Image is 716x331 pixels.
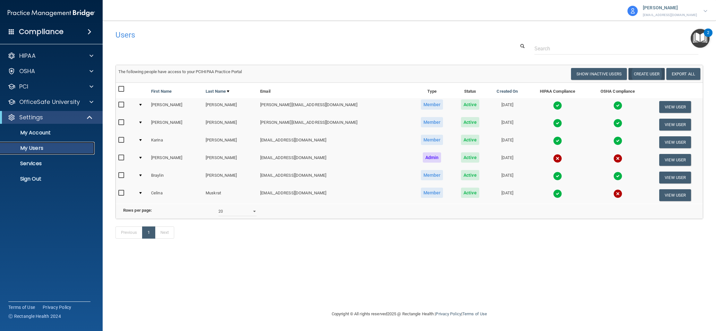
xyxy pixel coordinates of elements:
a: Previous [115,226,142,239]
a: Export All [666,68,700,80]
span: Active [461,99,479,110]
td: [PERSON_NAME] [149,116,203,133]
td: [PERSON_NAME][EMAIL_ADDRESS][DOMAIN_NAME] [258,116,411,133]
td: [DATE] [488,133,527,151]
td: [PERSON_NAME] [203,151,258,169]
a: Settings [8,114,93,121]
p: [PERSON_NAME] [643,4,697,12]
td: Muskrat [203,186,258,204]
a: Next [155,226,174,239]
a: Terms of Use [8,304,35,310]
td: [DATE] [488,169,527,186]
a: Privacy Policy [43,304,72,310]
a: 1 [142,226,155,239]
span: Member [421,135,443,145]
p: Sign Out [4,176,92,182]
img: tick.e7d51cea.svg [553,119,562,128]
img: tick.e7d51cea.svg [613,172,622,181]
p: My Users [4,145,92,151]
span: Active [461,170,479,180]
td: Braylin [149,169,203,186]
span: Ⓒ Rectangle Health 2024 [8,313,61,319]
span: The following people have access to your PCIHIPAA Practice Portal [118,69,242,74]
span: Member [421,117,443,127]
a: HIPAA [8,52,93,60]
span: Active [461,188,479,198]
td: [PERSON_NAME] [203,169,258,186]
img: avatar.17b06cb7.svg [627,6,638,16]
a: PCI [8,83,93,90]
button: View User [659,119,691,131]
th: Type [411,83,453,98]
p: [EMAIL_ADDRESS][DOMAIN_NAME] [643,12,697,18]
p: PCI [19,83,28,90]
td: [PERSON_NAME] [203,116,258,133]
img: cross.ca9f0e7f.svg [553,154,562,163]
h4: Users [115,31,454,39]
h4: Compliance [19,27,64,36]
td: [PERSON_NAME][EMAIL_ADDRESS][DOMAIN_NAME] [258,98,411,116]
td: [PERSON_NAME] [203,98,258,116]
a: Privacy Policy [436,311,461,316]
span: Admin [423,152,441,163]
div: 2 [707,33,709,41]
p: OfficeSafe University [19,98,80,106]
p: Settings [19,114,43,121]
button: View User [659,154,691,166]
p: My Account [4,130,92,136]
th: OSHA Compliance [588,83,647,98]
button: Open Resource Center, 2 new notifications [691,29,710,48]
td: [DATE] [488,186,527,204]
span: Member [421,99,443,110]
img: tick.e7d51cea.svg [553,101,562,110]
p: Services [4,160,92,167]
img: tick.e7d51cea.svg [613,101,622,110]
button: View User [659,172,691,183]
span: Active [461,117,479,127]
img: cross.ca9f0e7f.svg [613,189,622,198]
p: OSHA [19,67,35,75]
a: Last Name [206,88,229,95]
span: Member [421,188,443,198]
th: Email [258,83,411,98]
a: OSHA [8,67,93,75]
td: [PERSON_NAME] [203,133,258,151]
span: Active [461,135,479,145]
th: HIPAA Compliance [527,83,588,98]
button: View User [659,136,691,148]
img: PMB logo [8,7,95,20]
img: tick.e7d51cea.svg [613,119,622,128]
button: View User [659,189,691,201]
td: [EMAIL_ADDRESS][DOMAIN_NAME] [258,151,411,169]
span: Active [461,152,479,163]
td: [EMAIL_ADDRESS][DOMAIN_NAME] [258,169,411,186]
button: View User [659,101,691,113]
a: Created On [497,88,518,95]
img: cross.ca9f0e7f.svg [613,154,622,163]
img: tick.e7d51cea.svg [613,136,622,145]
td: [DATE] [488,151,527,169]
a: First Name [151,88,172,95]
td: [EMAIL_ADDRESS][DOMAIN_NAME] [258,133,411,151]
img: tick.e7d51cea.svg [553,172,562,181]
input: Search [534,43,698,55]
iframe: Drift Widget Chat Controller [605,285,708,311]
td: Karina [149,133,203,151]
td: [DATE] [488,98,527,116]
button: Create User [628,68,665,80]
td: [PERSON_NAME] [149,98,203,116]
a: OfficeSafe University [8,98,93,106]
td: [DATE] [488,116,527,133]
div: Copyright © All rights reserved 2025 @ Rectangle Health | | [292,304,526,324]
b: Rows per page: [123,208,152,213]
img: tick.e7d51cea.svg [553,189,562,198]
button: Show Inactive Users [571,68,627,80]
a: Terms of Use [462,311,487,316]
img: arrow-down.227dba2b.svg [703,10,707,12]
span: Member [421,170,443,180]
p: HIPAA [19,52,36,60]
td: [PERSON_NAME] [149,151,203,169]
th: Status [453,83,488,98]
td: [EMAIL_ADDRESS][DOMAIN_NAME] [258,186,411,204]
img: tick.e7d51cea.svg [553,136,562,145]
